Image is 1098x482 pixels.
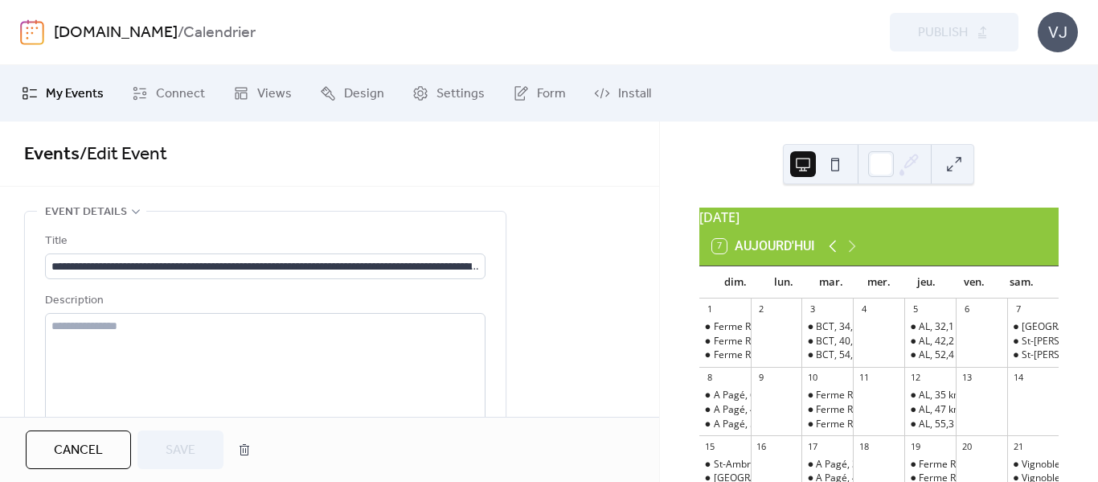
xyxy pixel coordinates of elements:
[950,266,998,299] div: ven.
[704,303,716,315] div: 1
[760,266,807,299] div: lun.
[801,389,853,402] div: Ferme Régis, 46,4 km Ste-Élisabeth, Rg Grand St-Pierre, Rg Bayonne-Nord, Rg des Cascades. Command...
[699,389,751,402] div: A Pagé, 67,1 km Rawdon, Ste-Marceline, St-Ambroise. Commandité par Sylvain Labine représentant en...
[904,389,956,402] div: AL, 35 km Ch Cyrille-Beaudry, Ch Froment, Crabtree, Petite-Noraie. Commandité par Bellcorp gestio...
[537,84,566,104] span: Form
[501,72,578,115] a: Form
[707,235,821,257] button: 7Aujourd'hui
[1007,335,1059,348] div: St-Ignace, Yamaska, Massueville 103,1 km. Commandité par Desjardins institution financière
[712,266,760,299] div: dim.
[45,203,127,222] span: Event details
[257,84,292,104] span: Views
[1012,303,1024,315] div: 7
[699,418,751,431] div: A Pagé, 58,2 km Ste-Marceline, Ste-Béatrix, Rue Visitation, Bl l'Assomption. Commandité par Trévi...
[806,303,818,315] div: 3
[1007,320,1059,334] div: St-Ignace, Yamaska, Massueville 85,5 km. Commanité par Desjardins institution financière
[904,458,956,472] div: Ferme Régis, 32,3 km St-Thomas, Rg St-Albert. Commandité par Cartouches Lanaudière cartouches d'e...
[704,440,716,452] div: 15
[10,72,116,115] a: My Events
[308,72,396,115] a: Design
[436,84,485,104] span: Settings
[904,335,956,348] div: AL, 42,2 km St-Thomas, Rg St-Albert, Base-de-Roc. Commandité par Société de développement du cent...
[858,372,870,384] div: 11
[806,372,818,384] div: 10
[756,303,768,315] div: 2
[221,72,304,115] a: Views
[961,303,973,315] div: 6
[961,372,973,384] div: 13
[904,348,956,362] div: AL, 52,4 km St-Liguori, St-Jacques, Crabtree. Commandité par Son X Plus produits audio/vidéo
[904,418,956,431] div: AL, 55,3 km Ste-Mélanie, 7e Rg, St-Ambroise. Commandité par Bois Desroches moulin à bois
[183,18,256,48] b: Calendrier
[699,403,751,417] div: A Pagé, 47,7 Ste-Mélanie, St-Ambroise. Commandité par Sylvain Labine représentant en sécurité fin...
[855,266,903,299] div: mer.
[904,403,956,417] div: AL, 47 km 38e av, St-Liguori, Crabtree, St-Paul. Commandité par Bijouterie Gérald Perreault
[45,291,482,311] div: Description
[699,348,751,362] div: Ferme Régis, 83,5 km Ste-Élisabeth, St-Norbert, St-Félix, Ch, William-Malo, St-Ambroise. Commandi...
[801,335,853,348] div: BCT, 40,5 km St-Paul, Crabtree, St-Liguori. Commandité par Salle Entraînement de vélo virtuel Évo...
[909,372,921,384] div: 12
[1012,440,1024,452] div: 21
[1007,458,1059,472] div: Vignoble St-Gabriel, 96,3 km St-Didace, St-Édouard, St-Justin, St-Barthélémy, St-Gabriel. Command...
[156,84,205,104] span: Connect
[699,335,751,348] div: Ferme Régis, 66,8 km Ste-Élisabeth, St-Félix, Ste-Mélanie, St-Ambroise. Commandité par Pulsion Sa...
[858,440,870,452] div: 18
[618,84,651,104] span: Install
[801,458,853,472] div: A Pagé, 30,1 km St-Ambroise. Commandité par Ville de St-Charles-Borromée service municipal
[120,72,217,115] a: Connect
[582,72,663,115] a: Install
[54,441,103,460] span: Cancel
[903,266,950,299] div: jeu.
[904,320,956,334] div: AL, 32,1 km Base-de-Roc, Cyrille-Beaudry, St-Paul. Commandité par Shop Santé boutique de vitamine...
[961,440,973,452] div: 20
[1007,348,1059,362] div: St-Ignace, Yamaska, Massueville, 69,6 km . Commandité par Desjardins institution financière
[178,18,183,48] b: /
[801,403,853,417] div: Ferme Régis, 37,4 km Rg St-Albert, St-Thomas, Rg Petit. Commandité par BCT cabinet de,comptables ...
[26,431,131,469] button: Cancel
[909,303,921,315] div: 5
[909,440,921,452] div: 19
[699,458,751,472] div: St-Ambroise, 50,6 km Montée Hamilton, Rawdon, Ste-Marceline. Commandité par Municiipalité de St-A...
[24,137,80,172] a: Events
[699,320,751,334] div: Ferme Régis, 51,4 km Ste-Élisabeth, St-Félix, Ste-Mélanie. Commandité par Plomberie Lafortune
[344,84,384,104] span: Design
[756,372,768,384] div: 9
[756,440,768,452] div: 16
[1012,372,1024,384] div: 14
[46,84,104,104] span: My Events
[858,303,870,315] div: 4
[45,232,482,251] div: Title
[801,348,853,362] div: BCT, 54,6 km Crabtree, St-Liguori. Commandité par Salon ABC salon de coiffure
[80,137,167,172] span: / Edit Event
[54,18,178,48] a: [DOMAIN_NAME]
[699,208,1059,227] div: [DATE]
[998,266,1046,299] div: sam.
[807,266,854,299] div: mar.
[20,19,44,45] img: logo
[801,418,853,431] div: Ferme Régis, 54,4 km St-Thomas, Rg St-Albert, Rg St-Henry. Commandité par Auberge du Lac Taureau ...
[806,440,818,452] div: 17
[1038,12,1078,52] div: VJ
[801,320,853,334] div: BCT, 34,9 km St-Liguori, Crabtree, St-Paul. Commandité par Rouge Canapé vêtements pour femmes
[400,72,497,115] a: Settings
[704,372,716,384] div: 8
